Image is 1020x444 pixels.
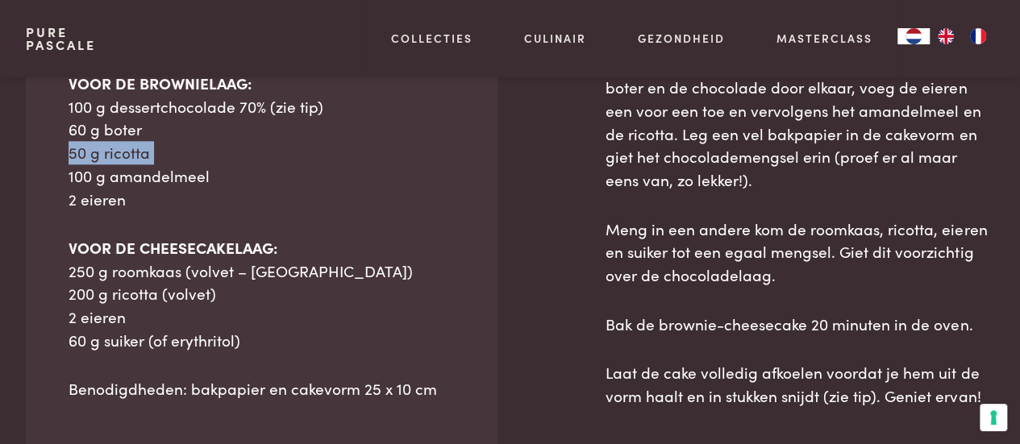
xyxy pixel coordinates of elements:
aside: Language selected: Nederlands [897,28,994,44]
a: Culinair [524,30,586,47]
span: 2 eieren [69,188,126,210]
span: 60 g boter [69,118,142,139]
span: 100 g dessertchocolade 70% (zie tip) [69,95,323,117]
a: EN [930,28,962,44]
span: 200 g ricotta (volvet) [69,282,216,304]
span: 250 g roomkaas (volvet – [GEOGRAPHIC_DATA]) [69,259,413,281]
a: Collecties [391,30,473,47]
b: VOOR DE BROWNIELAAG: [69,72,252,93]
b: VOOR DE CHEESECAKELAAG: [69,236,277,258]
div: Language [897,28,930,44]
span: 60 g suiker (of erythritol) [69,329,240,351]
span: Bak de brownie-cheesecake 20 minuten in de oven. [606,313,972,334]
a: NL [897,28,930,44]
span: Benodigdheden: bakpapier en cakevorm 25 x 10 cm [69,377,437,399]
ul: Language list [930,28,994,44]
a: Gezondheid [638,30,725,47]
span: 50 g ricotta [69,141,150,163]
button: Uw voorkeuren voor toestemming voor trackingtechnologieën [980,404,1007,431]
span: 100 g amandelmeel [69,164,210,186]
span: 2 eieren [69,305,126,327]
span: Laat de cake volledig afkoelen voordat je hem uit de vorm haalt en in stukken snijdt (zie tip). G... [606,361,980,406]
a: Masterclass [776,30,872,47]
a: FR [962,28,994,44]
span: Meng in een andere kom de roomkaas, ricotta, eieren en suiker tot een egaal mengsel. Giet dit voo... [606,218,987,285]
a: PurePascale [26,26,96,52]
